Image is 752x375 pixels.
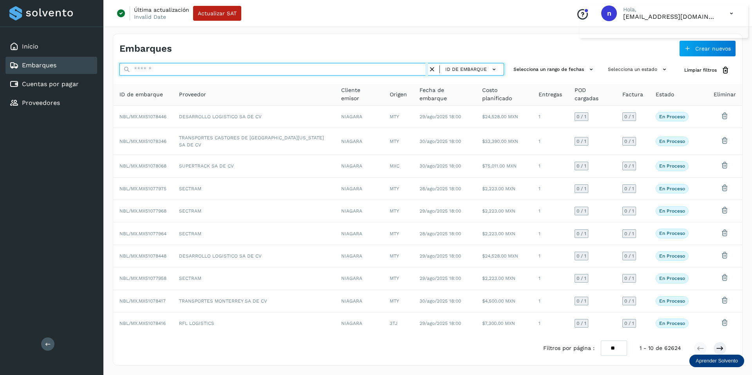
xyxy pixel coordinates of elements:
[476,245,533,267] td: $24,528.00 MXN
[659,186,685,191] p: En proceso
[476,290,533,312] td: $4,500.00 MXN
[335,290,384,312] td: NIAGARA
[383,178,413,200] td: MTY
[659,139,685,144] p: En proceso
[624,276,634,281] span: 0 / 1
[173,245,335,267] td: DESARROLLO LOGISTICO SA DE CV
[622,90,643,99] span: Factura
[134,13,166,20] p: Invalid Date
[532,155,568,177] td: 1
[443,64,501,75] button: ID de embarque
[335,222,384,245] td: NIAGARA
[383,222,413,245] td: MTY
[532,290,568,312] td: 1
[5,38,97,55] div: Inicio
[335,312,384,334] td: NIAGARA
[532,128,568,155] td: 1
[577,299,586,303] span: 0 / 1
[22,61,56,69] a: Embarques
[119,208,166,214] span: NBL/MX.MX51077968
[476,155,533,177] td: $75,011.00 MXN
[193,6,241,21] button: Actualizar SAT
[476,222,533,245] td: $2,223.00 MXN
[335,267,384,290] td: NIAGARA
[419,163,461,169] span: 30/ago/2025 18:00
[656,90,674,99] span: Estado
[119,276,166,281] span: NBL/MX.MX51077958
[173,200,335,222] td: SECTRAM
[335,155,384,177] td: NIAGARA
[419,86,469,103] span: Fecha de embarque
[476,178,533,200] td: $2,223.00 MXN
[532,245,568,267] td: 1
[532,106,568,128] td: 1
[714,90,736,99] span: Eliminar
[335,200,384,222] td: NIAGARA
[482,86,526,103] span: Costo planificado
[577,254,586,258] span: 0 / 1
[577,114,586,119] span: 0 / 1
[659,231,685,236] p: En proceso
[119,186,166,191] span: NBL/MX.MX51077975
[335,245,384,267] td: NIAGARA
[577,321,586,326] span: 0 / 1
[173,290,335,312] td: TRANSPORTES MONTERREY SA DE CV
[383,200,413,222] td: MTY
[383,128,413,155] td: MTY
[119,139,166,144] span: NBL/MX.MX51078346
[419,231,461,236] span: 28/ago/2025 18:00
[624,209,634,213] span: 0 / 1
[445,66,487,73] span: ID de embarque
[577,139,586,144] span: 0 / 1
[659,208,685,214] p: En proceso
[624,139,634,144] span: 0 / 1
[419,253,461,259] span: 29/ago/2025 18:00
[383,290,413,312] td: MTY
[476,312,533,334] td: $7,300.00 MXN
[5,57,97,74] div: Embarques
[624,186,634,191] span: 0 / 1
[419,321,461,326] span: 29/ago/2025 18:00
[684,67,717,74] span: Limpiar filtros
[689,355,744,367] div: Aprender Solvento
[624,254,634,258] span: 0 / 1
[198,11,237,16] span: Actualizar SAT
[532,178,568,200] td: 1
[659,114,685,119] p: En proceso
[532,312,568,334] td: 1
[179,90,206,99] span: Proveedor
[383,245,413,267] td: MTY
[5,76,97,93] div: Cuentas por pagar
[476,128,533,155] td: $33,390.00 MXN
[119,231,166,236] span: NBL/MX.MX51077964
[696,358,738,364] p: Aprender Solvento
[605,63,672,76] button: Selecciona un estado
[5,94,97,112] div: Proveedores
[539,90,562,99] span: Entregas
[173,312,335,334] td: RFL LOGISTICS
[419,276,461,281] span: 29/ago/2025 18:00
[659,276,685,281] p: En proceso
[577,186,586,191] span: 0 / 1
[419,114,461,119] span: 29/ago/2025 18:00
[119,114,166,119] span: NBL/MX.MX51078446
[119,90,163,99] span: ID de embarque
[532,222,568,245] td: 1
[543,344,595,352] span: Filtros por página :
[476,267,533,290] td: $2,223.00 MXN
[577,209,586,213] span: 0 / 1
[659,321,685,326] p: En proceso
[173,267,335,290] td: SECTRAM
[659,253,685,259] p: En proceso
[624,164,634,168] span: 0 / 1
[173,106,335,128] td: DESARROLLO LOGISTICO SA DE CV
[22,99,60,106] a: Proveedores
[577,231,586,236] span: 0 / 1
[390,90,407,99] span: Origen
[624,231,634,236] span: 0 / 1
[659,163,685,169] p: En proceso
[640,344,681,352] span: 1 - 10 de 62624
[22,43,38,50] a: Inicio
[419,208,461,214] span: 29/ago/2025 18:00
[419,298,461,304] span: 30/ago/2025 18:00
